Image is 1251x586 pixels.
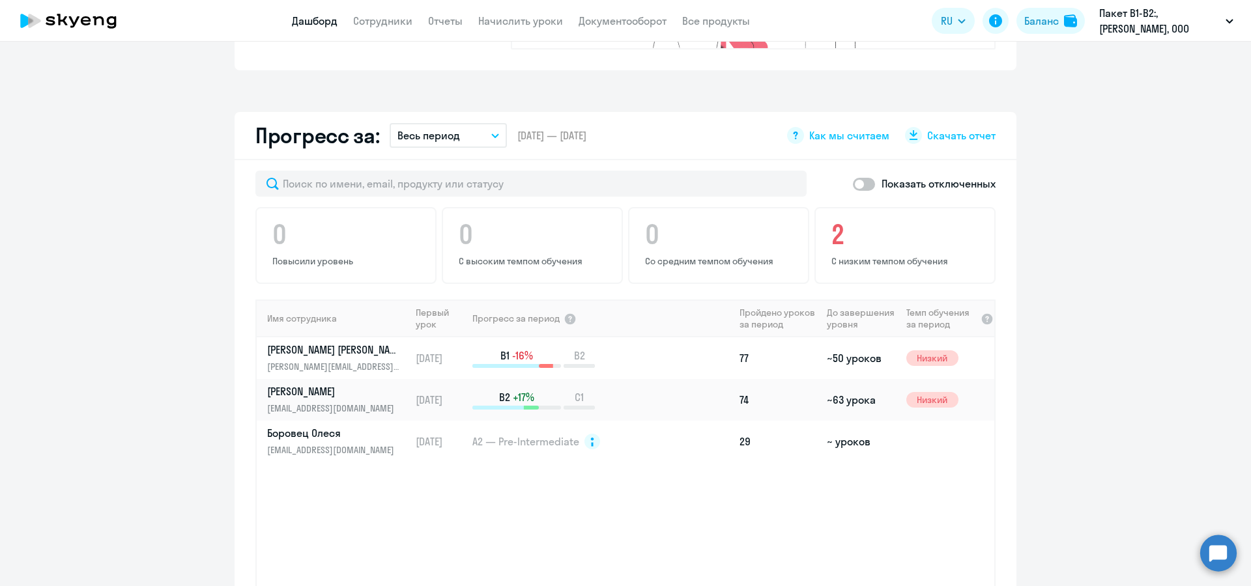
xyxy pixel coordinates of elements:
[941,13,953,29] span: RU
[575,390,584,404] span: C1
[809,128,889,143] span: Как мы считаем
[472,434,579,449] span: A2 — Pre-Intermediate
[428,14,463,27] a: Отчеты
[831,255,983,267] p: С низким темпом обучения
[822,421,900,462] td: ~ уроков
[822,337,900,379] td: ~50 уроков
[734,379,822,421] td: 74
[267,359,401,374] p: [PERSON_NAME][EMAIL_ADDRESS][DOMAIN_NAME]
[1099,5,1220,36] p: Пакет B1-B2:, [PERSON_NAME], ООО
[734,421,822,462] td: 29
[906,350,958,366] span: Низкий
[734,337,822,379] td: 77
[932,8,975,34] button: RU
[499,390,510,404] span: B2
[410,337,471,379] td: [DATE]
[255,171,807,197] input: Поиск по имени, email, продукту или статусу
[822,300,900,337] th: До завершения уровня
[472,313,560,324] span: Прогресс за период
[822,379,900,421] td: ~63 урока
[267,384,410,415] a: [PERSON_NAME][EMAIL_ADDRESS][DOMAIN_NAME]
[831,219,983,250] h4: 2
[267,342,401,357] p: [PERSON_NAME] [PERSON_NAME]
[390,123,507,148] button: Весь период
[267,384,401,398] p: [PERSON_NAME]
[267,342,410,374] a: [PERSON_NAME] [PERSON_NAME][PERSON_NAME][EMAIL_ADDRESS][DOMAIN_NAME]
[397,128,460,143] p: Весь период
[257,300,410,337] th: Имя сотрудника
[517,128,586,143] span: [DATE] — [DATE]
[267,401,401,415] p: [EMAIL_ADDRESS][DOMAIN_NAME]
[1093,5,1240,36] button: Пакет B1-B2:, [PERSON_NAME], ООО
[882,176,996,191] p: Показать отключенных
[906,307,977,330] span: Темп обучения за период
[410,421,471,462] td: [DATE]
[513,390,534,404] span: +17%
[478,14,563,27] a: Начислить уроки
[410,379,471,421] td: [DATE]
[734,300,822,337] th: Пройдено уроков за период
[292,14,338,27] a: Дашборд
[682,14,750,27] a: Все продукты
[579,14,667,27] a: Документооборот
[255,122,379,148] h2: Прогресс за:
[267,426,401,440] p: Боровец Олеся
[1016,8,1085,34] button: Балансbalance
[267,426,410,457] a: Боровец Олеся[EMAIL_ADDRESS][DOMAIN_NAME]
[1064,14,1077,27] img: balance
[574,348,585,363] span: B2
[353,14,412,27] a: Сотрудники
[267,443,401,457] p: [EMAIL_ADDRESS][DOMAIN_NAME]
[500,348,510,363] span: B1
[906,392,958,408] span: Низкий
[512,348,533,363] span: -16%
[927,128,996,143] span: Скачать отчет
[410,300,471,337] th: Первый урок
[1024,13,1059,29] div: Баланс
